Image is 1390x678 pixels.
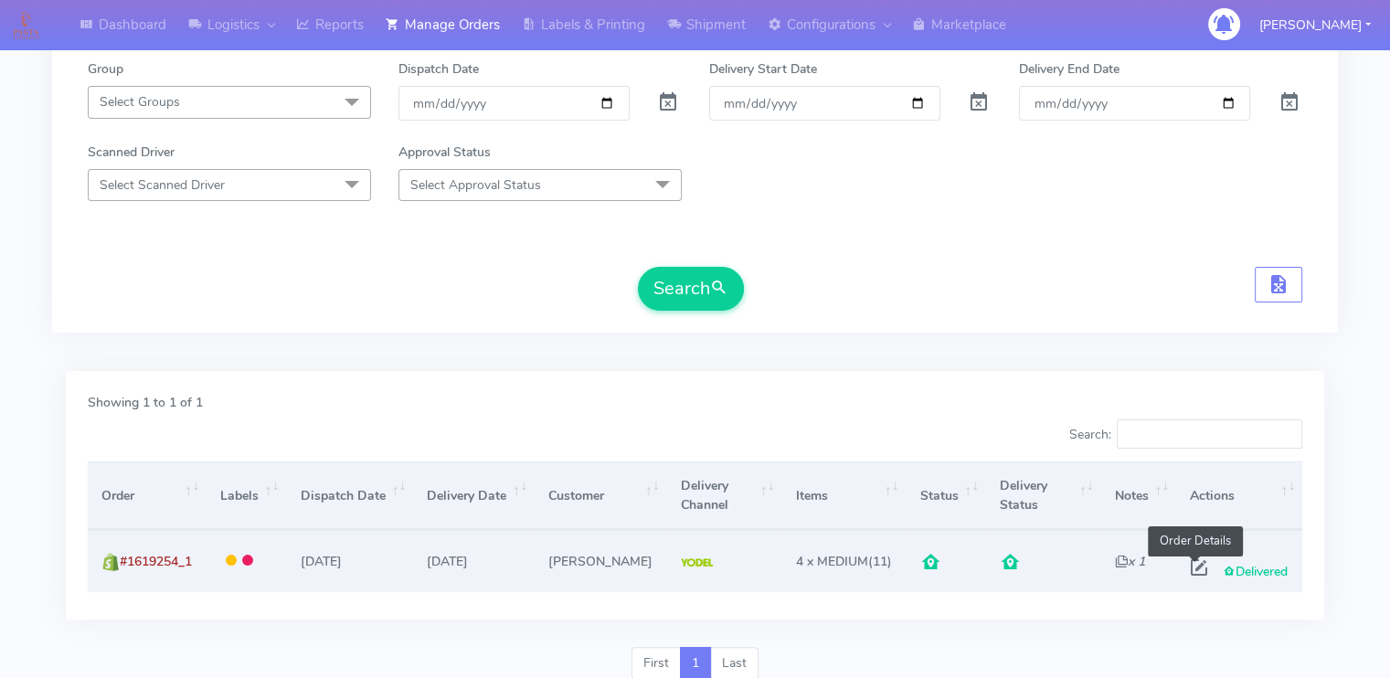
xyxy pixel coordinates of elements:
[398,59,479,79] label: Dispatch Date
[101,553,120,571] img: shopify.png
[100,176,225,194] span: Select Scanned Driver
[120,553,192,570] span: #1619254_1
[1115,553,1145,570] i: x 1
[796,553,892,570] span: (11)
[906,461,986,530] th: Status: activate to sort column ascending
[1068,419,1302,449] label: Search:
[1101,461,1177,530] th: Notes: activate to sort column ascending
[413,530,535,591] td: [DATE]
[100,93,180,111] span: Select Groups
[1246,6,1385,44] button: [PERSON_NAME]
[535,461,667,530] th: Customer: activate to sort column ascending
[535,530,667,591] td: [PERSON_NAME]
[986,461,1101,530] th: Delivery Status: activate to sort column ascending
[667,461,782,530] th: Delivery Channel: activate to sort column ascending
[413,461,535,530] th: Delivery Date: activate to sort column ascending
[207,461,287,530] th: Labels: activate to sort column ascending
[796,553,868,570] span: 4 x MEDIUM
[1223,563,1288,580] span: Delivered
[410,176,541,194] span: Select Approval Status
[88,461,207,530] th: Order: activate to sort column ascending
[88,393,203,412] label: Showing 1 to 1 of 1
[709,59,817,79] label: Delivery Start Date
[398,143,491,162] label: Approval Status
[681,558,713,567] img: Yodel
[1019,59,1119,79] label: Delivery End Date
[1117,419,1302,449] input: Search:
[638,267,744,311] button: Search
[286,530,413,591] td: [DATE]
[781,461,906,530] th: Items: activate to sort column ascending
[286,461,413,530] th: Dispatch Date: activate to sort column ascending
[88,143,175,162] label: Scanned Driver
[1176,461,1302,530] th: Actions: activate to sort column ascending
[88,59,123,79] label: Group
